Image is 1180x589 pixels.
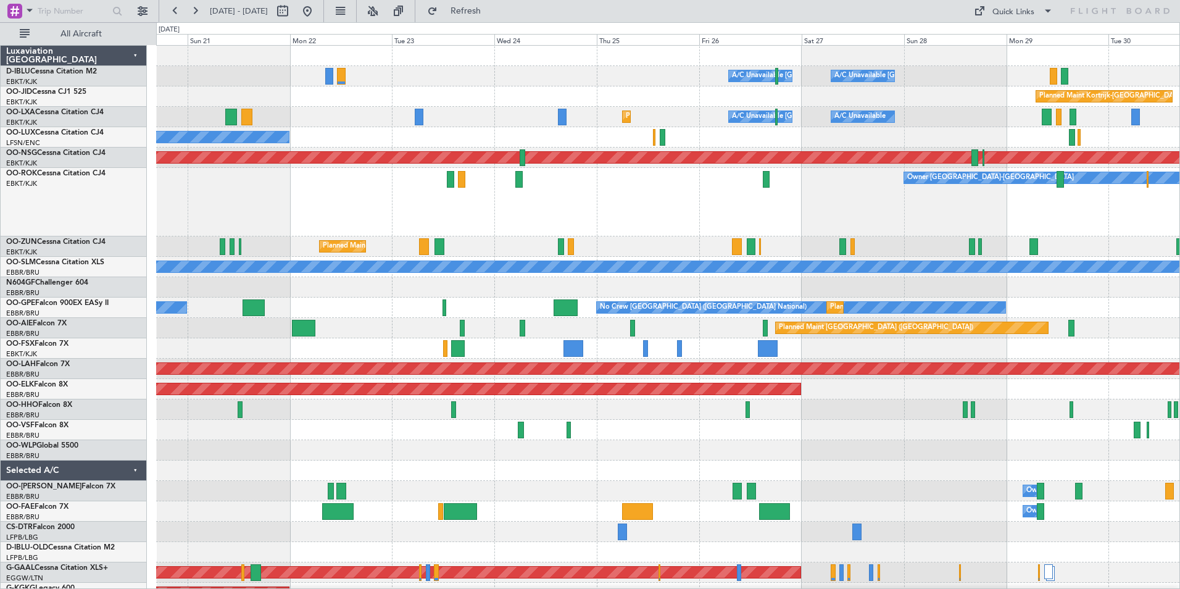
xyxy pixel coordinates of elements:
[6,179,37,188] a: EBKT/KJK
[6,503,35,511] span: OO-FAE
[6,512,39,522] a: EBBR/BRU
[159,25,180,35] div: [DATE]
[6,309,39,318] a: EBBR/BRU
[6,390,39,399] a: EBBR/BRU
[6,431,39,440] a: EBBR/BRU
[6,442,36,449] span: OO-WLP
[6,442,78,449] a: OO-WLPGlobal 5500
[6,320,67,327] a: OO-AIEFalcon 7X
[6,68,30,75] span: D-IBLU
[323,237,467,256] div: Planned Maint Kortrijk-[GEOGRAPHIC_DATA]
[6,361,70,368] a: OO-LAHFalcon 7X
[802,34,904,45] div: Sat 27
[6,299,109,307] a: OO-GPEFalcon 900EX EASy II
[6,340,69,348] a: OO-FSXFalcon 7X
[6,109,104,116] a: OO-LXACessna Citation CJ4
[6,381,68,388] a: OO-ELKFalcon 8X
[6,564,35,572] span: G-GAAL
[6,451,39,461] a: EBBR/BRU
[6,524,75,531] a: CS-DTRFalcon 2000
[907,169,1074,187] div: Owner [GEOGRAPHIC_DATA]-[GEOGRAPHIC_DATA]
[6,149,37,157] span: OO-NSG
[1026,502,1110,520] div: Owner Melsbroek Air Base
[422,1,496,21] button: Refresh
[6,340,35,348] span: OO-FSX
[6,411,39,420] a: EBBR/BRU
[6,238,37,246] span: OO-ZUN
[6,320,33,327] span: OO-AIE
[6,98,37,107] a: EBKT/KJK
[6,574,43,583] a: EGGW/LTN
[992,6,1034,19] div: Quick Links
[6,370,39,379] a: EBBR/BRU
[6,279,35,286] span: N604GF
[32,30,130,38] span: All Aircraft
[6,329,39,338] a: EBBR/BRU
[6,381,34,388] span: OO-ELK
[6,483,115,490] a: OO-[PERSON_NAME]Falcon 7X
[779,319,973,337] div: Planned Maint [GEOGRAPHIC_DATA] ([GEOGRAPHIC_DATA])
[392,34,494,45] div: Tue 23
[494,34,597,45] div: Wed 24
[699,34,802,45] div: Fri 26
[6,553,38,562] a: LFPB/LBG
[6,349,37,359] a: EBKT/KJK
[6,279,88,286] a: N604GFChallenger 604
[732,107,962,126] div: A/C Unavailable [GEOGRAPHIC_DATA] ([GEOGRAPHIC_DATA] National)
[6,401,72,409] a: OO-HHOFalcon 8X
[6,259,36,266] span: OO-SLM
[1007,34,1109,45] div: Mon 29
[6,149,106,157] a: OO-NSGCessna Citation CJ4
[6,118,37,127] a: EBKT/KJK
[440,7,492,15] span: Refresh
[210,6,268,17] span: [DATE] - [DATE]
[6,268,39,277] a: EBBR/BRU
[6,138,40,148] a: LFSN/ENC
[6,288,39,298] a: EBBR/BRU
[6,88,32,96] span: OO-JID
[600,298,807,317] div: No Crew [GEOGRAPHIC_DATA] ([GEOGRAPHIC_DATA] National)
[6,544,115,551] a: D-IBLU-OLDCessna Citation M2
[904,34,1007,45] div: Sun 28
[6,492,39,501] a: EBBR/BRU
[597,34,699,45] div: Thu 25
[6,533,38,542] a: LFPB/LBG
[6,129,104,136] a: OO-LUXCessna Citation CJ4
[834,67,1031,85] div: A/C Unavailable [GEOGRAPHIC_DATA]-[GEOGRAPHIC_DATA]
[968,1,1059,21] button: Quick Links
[6,238,106,246] a: OO-ZUNCessna Citation CJ4
[188,34,290,45] div: Sun 21
[6,88,86,96] a: OO-JIDCessna CJ1 525
[6,422,35,429] span: OO-VSF
[732,67,962,85] div: A/C Unavailable [GEOGRAPHIC_DATA] ([GEOGRAPHIC_DATA] National)
[38,2,109,20] input: Trip Number
[6,503,69,511] a: OO-FAEFalcon 7X
[6,483,81,490] span: OO-[PERSON_NAME]
[6,544,48,551] span: D-IBLU-OLD
[834,107,886,126] div: A/C Unavailable
[6,77,37,86] a: EBKT/KJK
[6,259,104,266] a: OO-SLMCessna Citation XLS
[6,524,33,531] span: CS-DTR
[6,68,97,75] a: D-IBLUCessna Citation M2
[1026,482,1110,500] div: Owner Melsbroek Air Base
[626,107,770,126] div: Planned Maint Kortrijk-[GEOGRAPHIC_DATA]
[6,361,36,368] span: OO-LAH
[6,170,37,177] span: OO-ROK
[6,109,35,116] span: OO-LXA
[6,299,35,307] span: OO-GPE
[6,401,38,409] span: OO-HHO
[6,170,106,177] a: OO-ROKCessna Citation CJ4
[6,422,69,429] a: OO-VSFFalcon 8X
[830,298,1053,317] div: Planned Maint [GEOGRAPHIC_DATA] ([GEOGRAPHIC_DATA] National)
[6,248,37,257] a: EBKT/KJK
[290,34,393,45] div: Mon 22
[6,564,108,572] a: G-GAALCessna Citation XLS+
[6,129,35,136] span: OO-LUX
[14,24,134,44] button: All Aircraft
[6,159,37,168] a: EBKT/KJK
